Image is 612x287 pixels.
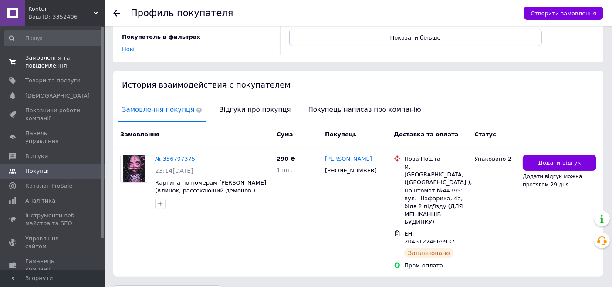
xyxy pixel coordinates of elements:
span: 290 ₴ [277,155,295,162]
span: Відгуки про покупця [215,99,295,121]
span: Управління сайтом [25,235,81,250]
span: Замовлення покупця [118,99,206,121]
div: Ваш ID: 3352406 [28,13,105,21]
span: Покупець написав про компанію [304,99,426,121]
a: Картина по номерам [PERSON_NAME] (Клинок, рассекающий демонов ) 40х50 см Оригами LW31519 [155,179,266,202]
div: Упаковано 2 [474,155,516,163]
button: Показати більше [289,29,542,46]
a: Нові [122,46,135,52]
a: Фото товару [120,155,148,183]
span: Доставка та оплата [394,131,458,138]
button: Додати відгук [523,155,596,171]
span: Статус [474,131,496,138]
input: Пошук [4,30,103,46]
div: [PHONE_NUMBER] [323,165,379,176]
div: м. [GEOGRAPHIC_DATA] ([GEOGRAPHIC_DATA].), Поштомат №44395: вул. Шафарика, 4а, біля 2 під'їзду (Д... [404,163,467,226]
span: Гаманець компанії [25,257,81,273]
a: № 356797375 [155,155,195,162]
img: Фото товару [123,155,145,182]
div: Покупатель в фильтрах [122,33,269,41]
span: Додати відгук [538,159,581,167]
span: Аналітика [25,197,55,205]
span: 1 шт. [277,167,292,173]
a: [PERSON_NAME] [325,155,372,163]
span: Замовлення [120,131,159,138]
span: Додати відгук можна протягом 29 дня [523,173,582,187]
span: ЕН: 20451224669937 [404,230,455,245]
span: Показати більше [390,34,441,41]
div: Пром-оплата [404,262,467,270]
span: Створити замовлення [531,10,596,17]
span: Показники роботи компанії [25,107,81,122]
button: Створити замовлення [524,7,603,20]
span: Kontur [28,5,94,13]
span: Інструменти веб-майстра та SEO [25,212,81,227]
span: Покупець [325,131,357,138]
span: Товари та послуги [25,77,81,84]
h1: Профиль покупателя [131,8,233,18]
span: Каталог ProSale [25,182,72,190]
span: Замовлення та повідомлення [25,54,81,70]
span: [DEMOGRAPHIC_DATA] [25,92,90,100]
span: Панель управління [25,129,81,145]
span: Покупці [25,167,49,175]
span: 23:14[DATE] [155,167,193,174]
span: Відгуки [25,152,48,160]
div: Повернутися назад [113,10,120,17]
div: Заплановано [404,248,453,258]
div: Нова Пошта [404,155,467,163]
span: История взаимодействия с покупателем [122,80,291,89]
span: Cума [277,131,293,138]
